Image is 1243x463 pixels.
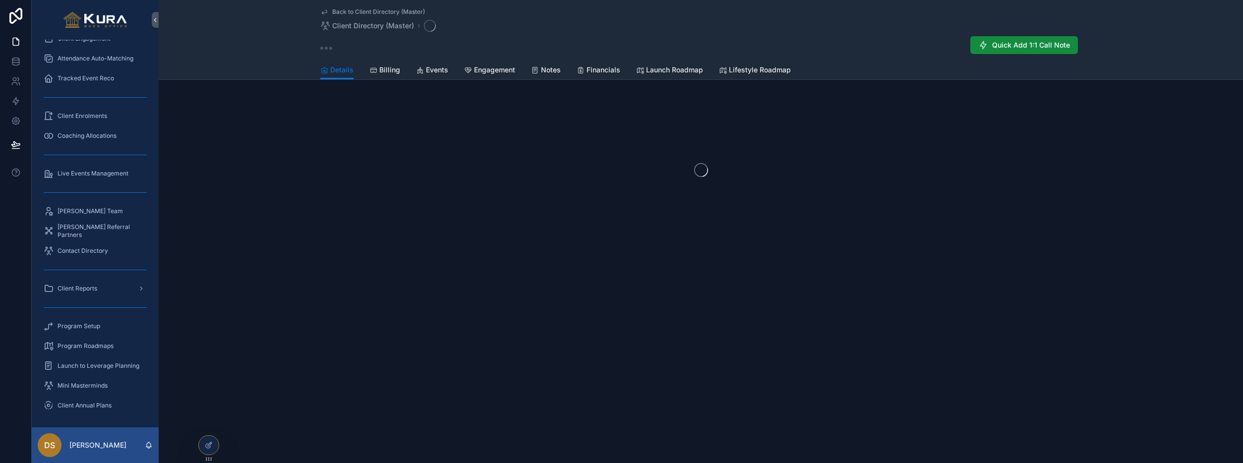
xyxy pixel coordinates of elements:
[332,21,414,31] span: Client Directory (Master)
[587,65,620,75] span: Financials
[32,40,159,427] div: scrollable content
[44,439,55,451] span: DS
[379,65,400,75] span: Billing
[970,36,1078,54] button: Quick Add 1:1 Call Note
[38,222,153,240] a: [PERSON_NAME] Referral Partners
[58,362,139,370] span: Launch to Leverage Planning
[38,127,153,145] a: Coaching Allocations
[38,69,153,87] a: Tracked Event Reco
[58,170,128,177] span: Live Events Management
[38,397,153,414] a: Client Annual Plans
[320,8,425,16] a: Back to Client Directory (Master)
[58,402,112,409] span: Client Annual Plans
[58,112,107,120] span: Client Enrolments
[38,357,153,375] a: Launch to Leverage Planning
[58,223,143,239] span: [PERSON_NAME] Referral Partners
[992,40,1070,50] span: Quick Add 1:1 Call Note
[58,322,100,330] span: Program Setup
[531,61,561,81] a: Notes
[577,61,620,81] a: Financials
[369,61,400,81] a: Billing
[416,61,448,81] a: Events
[320,61,354,80] a: Details
[320,21,414,31] a: Client Directory (Master)
[38,202,153,220] a: [PERSON_NAME] Team
[464,61,515,81] a: Engagement
[474,65,515,75] span: Engagement
[58,285,97,292] span: Client Reports
[330,65,354,75] span: Details
[63,12,127,28] img: App logo
[636,61,703,81] a: Launch Roadmap
[58,74,114,82] span: Tracked Event Reco
[69,440,126,450] p: [PERSON_NAME]
[58,207,123,215] span: [PERSON_NAME] Team
[38,165,153,182] a: Live Events Management
[38,107,153,125] a: Client Enrolments
[38,317,153,335] a: Program Setup
[646,65,703,75] span: Launch Roadmap
[332,8,425,16] span: Back to Client Directory (Master)
[58,55,133,62] span: Attendance Auto-Matching
[38,280,153,297] a: Client Reports
[58,342,114,350] span: Program Roadmaps
[719,61,791,81] a: Lifestyle Roadmap
[729,65,791,75] span: Lifestyle Roadmap
[426,65,448,75] span: Events
[38,337,153,355] a: Program Roadmaps
[38,50,153,67] a: Attendance Auto-Matching
[38,242,153,260] a: Contact Directory
[541,65,561,75] span: Notes
[58,382,108,390] span: Mini Masterminds
[38,377,153,395] a: Mini Masterminds
[58,247,108,255] span: Contact Directory
[58,132,117,140] span: Coaching Allocations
